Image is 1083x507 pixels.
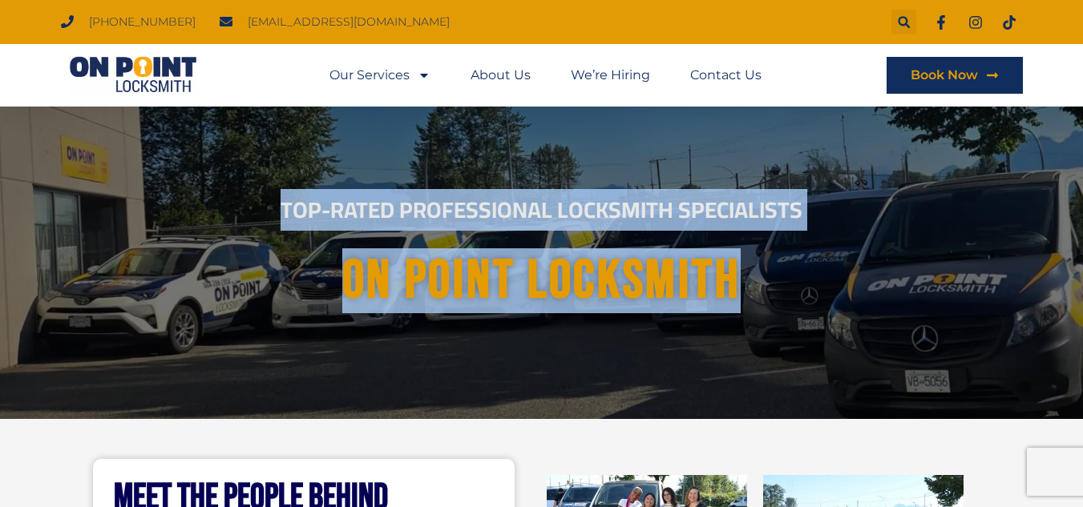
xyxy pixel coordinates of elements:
h1: On point Locksmith [110,251,974,311]
nav: Menu [329,57,762,94]
span: [EMAIL_ADDRESS][DOMAIN_NAME] [244,11,450,33]
a: Our Services [329,57,430,94]
a: Contact Us [690,57,762,94]
span: Book Now [911,69,978,82]
span: [PHONE_NUMBER] [85,11,196,33]
h2: Top-Rated Professional Locksmith Specialists [96,199,988,221]
a: About Us [471,57,531,94]
a: Book Now [887,57,1023,94]
a: We’re Hiring [571,57,650,94]
div: Search [891,10,916,34]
